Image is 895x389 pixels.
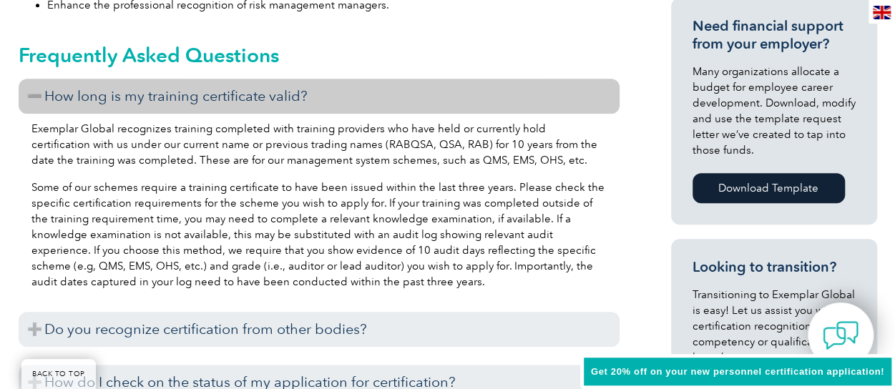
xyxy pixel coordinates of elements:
h3: How long is my training certificate valid? [19,79,620,114]
h3: Looking to transition? [693,258,856,276]
a: BACK TO TOP [21,359,96,389]
span: Get 20% off on your new personnel certification application! [591,366,884,377]
img: contact-chat.png [823,317,859,353]
h3: Do you recognize certification from other bodies? [19,312,620,347]
h2: Frequently Asked Questions [19,44,620,67]
a: Download Template [693,173,845,203]
p: Transitioning to Exemplar Global is easy! Let us assist you with our certification recognition, c... [693,287,856,365]
h3: Need financial support from your employer? [693,17,856,53]
p: Exemplar Global recognizes training completed with training providers who have held or currently ... [31,121,607,168]
img: en [873,6,891,19]
p: Many organizations allocate a budget for employee career development. Download, modify and use th... [693,64,856,158]
p: Some of our schemes require a training certificate to have been issued within the last three year... [31,179,607,290]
